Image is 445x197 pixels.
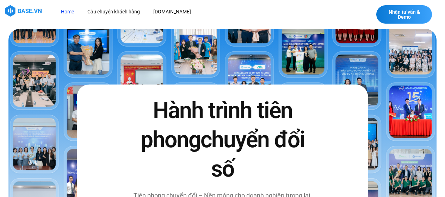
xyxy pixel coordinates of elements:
[56,5,273,18] nav: Menu
[376,5,432,24] a: Nhận tư vấn & Demo
[148,5,196,18] a: [DOMAIN_NAME]
[82,5,145,18] a: Câu chuyện khách hàng
[131,96,314,184] h2: Hành trình tiên phong
[56,5,79,18] a: Home
[383,10,425,19] span: Nhận tư vấn & Demo
[200,127,305,182] span: chuyển đổi số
